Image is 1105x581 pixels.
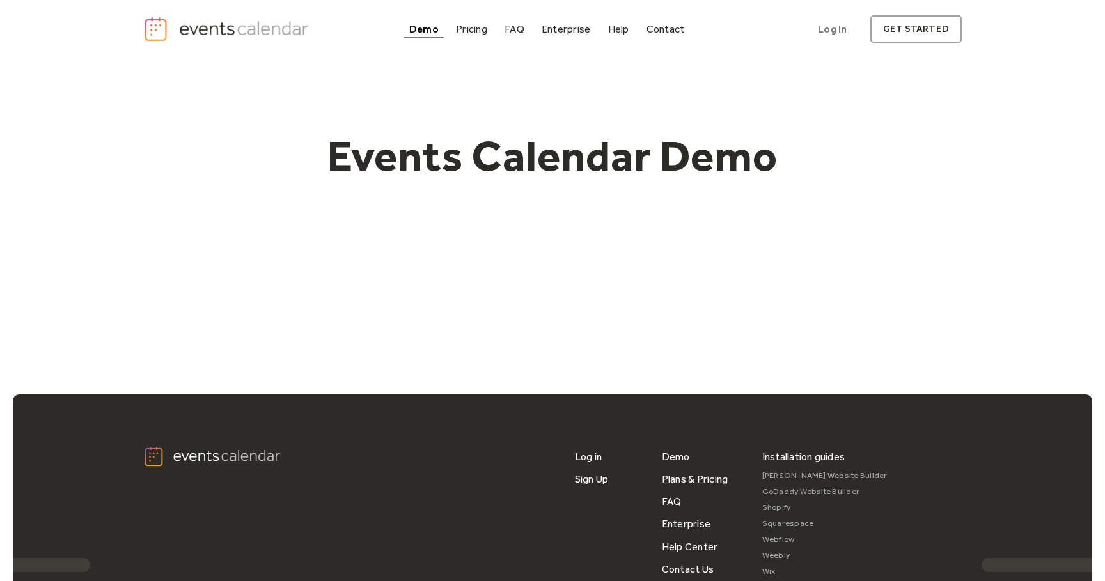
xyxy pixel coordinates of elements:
[805,15,859,43] a: Log In
[575,468,609,490] a: Sign Up
[647,26,685,33] div: Contact
[505,26,524,33] div: FAQ
[762,532,888,548] a: Webflow
[404,20,444,38] a: Demo
[662,558,714,580] a: Contact Us
[662,468,728,490] a: Plans & Pricing
[143,16,312,42] a: home
[662,536,718,558] a: Help Center
[762,445,845,468] div: Installation guides
[575,445,602,468] a: Log in
[409,26,439,33] div: Demo
[307,130,798,182] h1: Events Calendar Demo
[451,20,492,38] a: Pricing
[608,26,629,33] div: Help
[762,484,888,500] a: GoDaddy Website Builder
[662,490,682,513] a: FAQ
[456,26,487,33] div: Pricing
[542,26,590,33] div: Enterprise
[662,513,710,535] a: Enterprise
[762,500,888,516] a: Shopify
[870,15,962,43] a: get started
[762,516,888,532] a: Squarespace
[641,20,690,38] a: Contact
[603,20,634,38] a: Help
[662,445,690,468] a: Demo
[537,20,595,38] a: Enterprise
[499,20,529,38] a: FAQ
[762,548,888,564] a: Weebly
[762,468,888,484] a: [PERSON_NAME] Website Builder
[762,564,888,580] a: Wix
